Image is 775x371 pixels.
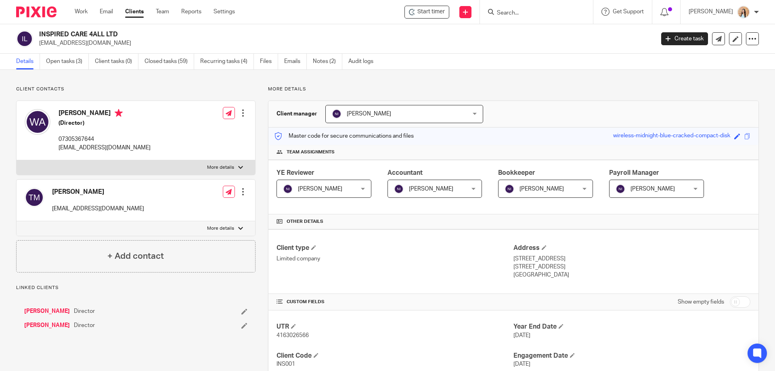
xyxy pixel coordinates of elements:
[513,333,530,338] span: [DATE]
[214,8,235,16] a: Settings
[24,321,70,329] a: [PERSON_NAME]
[25,109,50,135] img: svg%3E
[609,170,659,176] span: Payroll Manager
[276,110,317,118] h3: Client manager
[260,54,278,69] a: Files
[613,132,730,141] div: wireless-midnight-blue-cracked-compact-disk
[24,307,70,315] a: [PERSON_NAME]
[689,8,733,16] p: [PERSON_NAME]
[394,184,404,194] img: svg%3E
[145,54,194,69] a: Closed tasks (59)
[513,361,530,367] span: [DATE]
[207,164,234,171] p: More details
[25,188,44,207] img: svg%3E
[59,135,151,143] p: 07305367644
[404,6,449,19] div: INSPIRED CARE 4ALL LTD
[16,285,256,291] p: Linked clients
[75,8,88,16] a: Work
[59,144,151,152] p: [EMAIL_ADDRESS][DOMAIN_NAME]
[274,132,414,140] p: Master code for secure communications and files
[417,8,445,16] span: Start timer
[496,10,569,17] input: Search
[347,111,391,117] span: [PERSON_NAME]
[95,54,138,69] a: Client tasks (0)
[276,323,513,331] h4: UTR
[332,109,341,119] img: svg%3E
[616,184,625,194] img: svg%3E
[52,205,144,213] p: [EMAIL_ADDRESS][DOMAIN_NAME]
[276,244,513,252] h4: Client type
[387,170,423,176] span: Accountant
[16,6,57,17] img: Pixie
[16,30,33,47] img: svg%3E
[276,352,513,360] h4: Client Code
[276,333,309,338] span: 4163026566
[39,30,527,39] h2: INSPIRED CARE 4ALL LTD
[115,109,123,117] i: Primary
[613,9,644,15] span: Get Support
[268,86,759,92] p: More details
[276,299,513,305] h4: CUSTOM FIELDS
[737,6,750,19] img: Linkedin%20Posts%20-%20Client%20success%20stories%20(1).png
[298,186,342,192] span: [PERSON_NAME]
[156,8,169,16] a: Team
[661,32,708,45] a: Create task
[181,8,201,16] a: Reports
[519,186,564,192] span: [PERSON_NAME]
[207,225,234,232] p: More details
[513,352,750,360] h4: Engagement Date
[348,54,379,69] a: Audit logs
[287,149,335,155] span: Team assignments
[513,271,750,279] p: [GEOGRAPHIC_DATA]
[284,54,307,69] a: Emails
[678,298,724,306] label: Show empty fields
[100,8,113,16] a: Email
[313,54,342,69] a: Notes (2)
[287,218,323,225] span: Other details
[46,54,89,69] a: Open tasks (3)
[39,39,649,47] p: [EMAIL_ADDRESS][DOMAIN_NAME]
[107,250,164,262] h4: + Add contact
[505,184,514,194] img: svg%3E
[200,54,254,69] a: Recurring tasks (4)
[630,186,675,192] span: [PERSON_NAME]
[513,244,750,252] h4: Address
[74,307,95,315] span: Director
[513,323,750,331] h4: Year End Date
[59,119,151,127] h5: (Director)
[513,263,750,271] p: [STREET_ADDRESS]
[52,188,144,196] h4: [PERSON_NAME]
[283,184,293,194] img: svg%3E
[498,170,535,176] span: Bookkeeper
[16,54,40,69] a: Details
[276,361,295,367] span: INS001
[276,255,513,263] p: Limited company
[276,170,314,176] span: YE Reviewer
[409,186,453,192] span: [PERSON_NAME]
[125,8,144,16] a: Clients
[513,255,750,263] p: [STREET_ADDRESS]
[59,109,151,119] h4: [PERSON_NAME]
[16,86,256,92] p: Client contacts
[74,321,95,329] span: Director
